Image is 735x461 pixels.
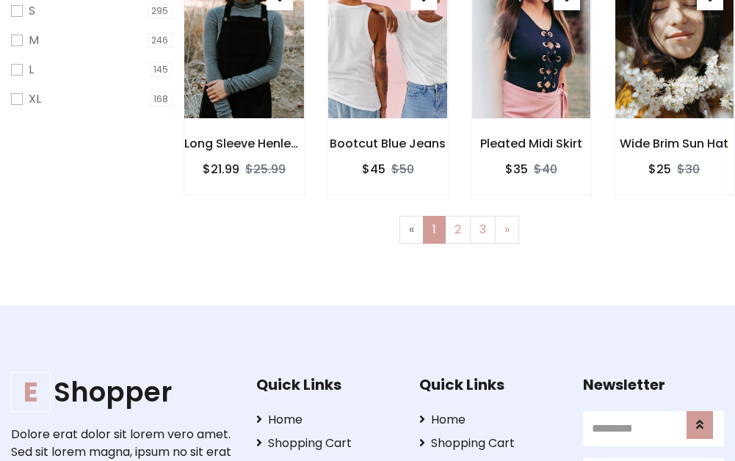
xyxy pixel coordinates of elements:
[445,216,471,244] a: 2
[29,90,41,108] label: XL
[150,92,173,106] span: 168
[534,161,557,178] del: $40
[29,2,35,20] label: S
[419,435,560,452] a: Shopping Cart
[391,161,414,178] del: $50
[256,411,397,429] a: Home
[184,137,304,150] h6: Long Sleeve Henley T-Shirt
[471,137,591,150] h6: Pleated Midi Skirt
[256,376,397,393] h5: Quick Links
[677,161,700,178] del: $30
[11,376,233,408] a: EShopper
[470,216,496,244] a: 3
[327,137,447,150] h6: Bootcut Blue Jeans
[29,61,34,79] label: L
[419,411,560,429] a: Home
[504,221,510,238] span: »
[203,162,239,176] h6: $21.99
[11,376,233,408] h1: Shopper
[419,376,560,393] h5: Quick Links
[29,32,39,49] label: M
[11,372,51,412] span: E
[495,216,519,244] a: Next
[648,162,671,176] h6: $25
[423,216,446,244] a: 1
[148,4,173,18] span: 295
[615,137,734,150] h6: Wide Brim Sun Hat
[505,162,528,176] h6: $35
[148,33,173,48] span: 246
[195,216,724,244] nav: Page navigation
[150,62,173,77] span: 145
[256,435,397,452] a: Shopping Cart
[245,161,286,178] del: $25.99
[583,376,724,393] h5: Newsletter
[362,162,385,176] h6: $45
